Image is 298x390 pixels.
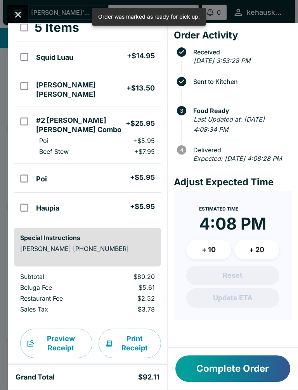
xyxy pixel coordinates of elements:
[20,273,90,280] p: Subtotal
[180,108,183,114] text: 3
[174,30,292,41] h4: Order Activity
[189,78,292,85] span: Sent to Kitchen
[14,273,161,316] table: orders table
[20,294,90,302] p: Restaurant Fee
[102,305,154,313] p: $3.78
[199,206,238,212] span: Estimated Time
[99,329,161,358] button: Print Receipt
[199,214,266,234] time: 4:08 PM
[126,84,155,93] h5: + $13.50
[138,373,159,382] h5: $92.11
[130,202,155,211] h5: + $5.95
[102,273,154,280] p: $80.20
[186,240,231,259] button: + 10
[127,51,155,61] h5: + $14.95
[36,204,59,213] h5: Haupia
[20,234,155,242] h6: Special Instructions
[126,119,155,128] h5: + $25.95
[134,148,155,155] p: + $7.95
[39,137,49,145] p: Poi
[102,284,154,291] p: $5.61
[174,176,292,188] h4: Adjust Expected Time
[130,173,155,182] h5: + $5.95
[194,57,250,64] em: [DATE] 3:53:28 PM
[180,147,183,153] text: 4
[39,148,69,155] p: Beef Stew
[189,146,292,153] span: Delivered
[16,373,55,382] h5: Grand Total
[98,10,200,23] div: Order was marked as ready for pick up.
[194,115,265,133] em: Last Updated at: [DATE] 4:08:34 PM
[189,49,292,56] span: Received
[189,107,292,114] span: Food Ready
[193,155,282,162] em: Expected: [DATE] 4:08:28 PM
[175,355,290,382] button: Complete Order
[8,6,28,23] button: Close
[234,240,279,259] button: + 20
[20,245,155,252] p: [PERSON_NAME] [PHONE_NUMBER]
[102,294,154,302] p: $2.52
[35,20,79,35] h3: 5 Items
[36,53,73,62] h5: Squid Luau
[36,174,47,184] h5: Poi
[14,14,161,221] table: orders table
[133,137,155,145] p: + $5.95
[20,284,90,291] p: Beluga Fee
[20,329,92,358] button: Preview Receipt
[36,116,125,134] h5: #2 [PERSON_NAME] [PERSON_NAME] Combo
[36,80,126,99] h5: [PERSON_NAME] [PERSON_NAME]
[20,305,90,313] p: Sales Tax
